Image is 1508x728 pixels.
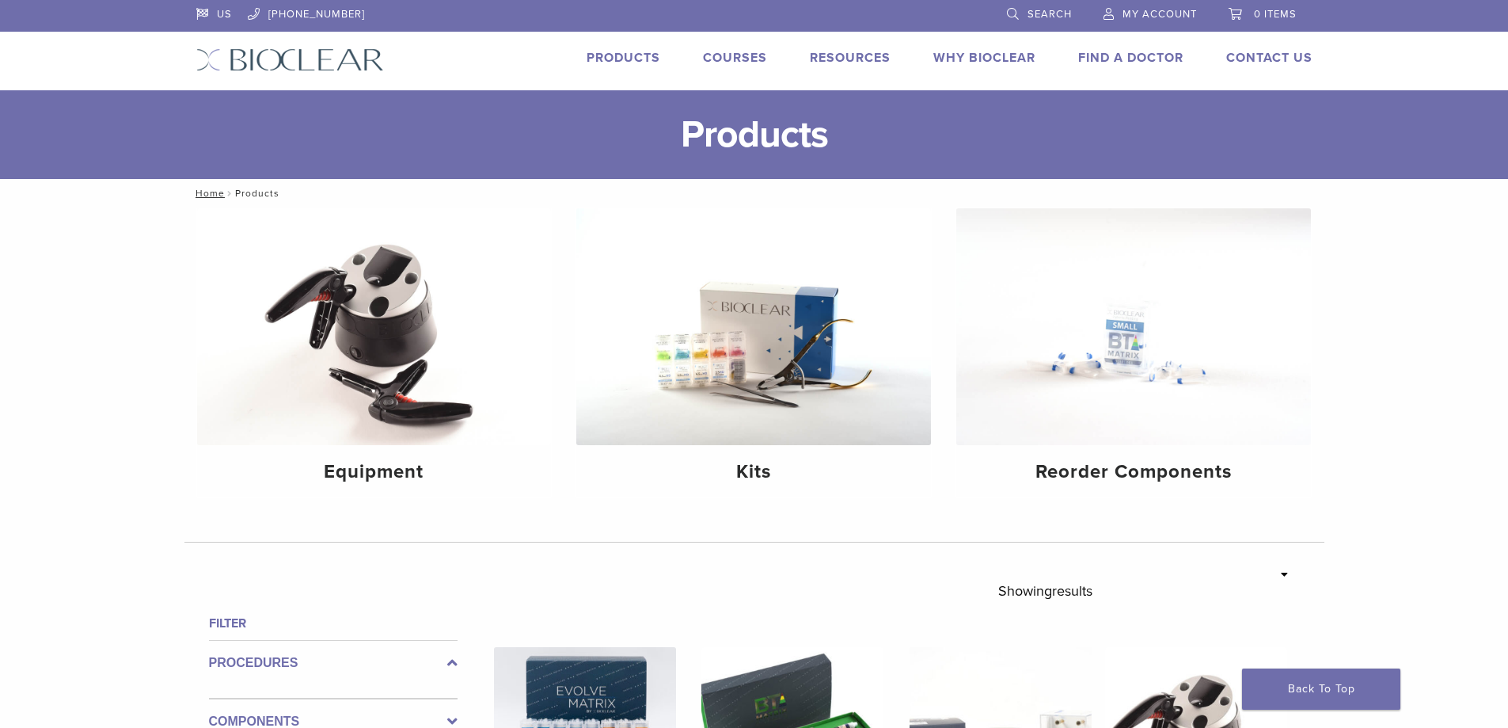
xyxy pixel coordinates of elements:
[1027,8,1072,21] span: Search
[589,458,918,486] h4: Kits
[1254,8,1297,21] span: 0 items
[1122,8,1197,21] span: My Account
[998,574,1092,608] p: Showing results
[209,614,458,633] h4: Filter
[197,208,552,445] img: Equipment
[191,188,225,199] a: Home
[196,48,384,71] img: Bioclear
[576,208,931,445] img: Kits
[969,458,1298,486] h4: Reorder Components
[1242,669,1400,710] a: Back To Top
[197,208,552,497] a: Equipment
[1078,50,1183,66] a: Find A Doctor
[576,208,931,497] a: Kits
[956,208,1311,445] img: Reorder Components
[810,50,891,66] a: Resources
[956,208,1311,497] a: Reorder Components
[1226,50,1312,66] a: Contact Us
[703,50,767,66] a: Courses
[587,50,660,66] a: Products
[933,50,1035,66] a: Why Bioclear
[210,458,539,486] h4: Equipment
[184,179,1324,208] nav: Products
[209,654,458,673] label: Procedures
[225,189,235,197] span: /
